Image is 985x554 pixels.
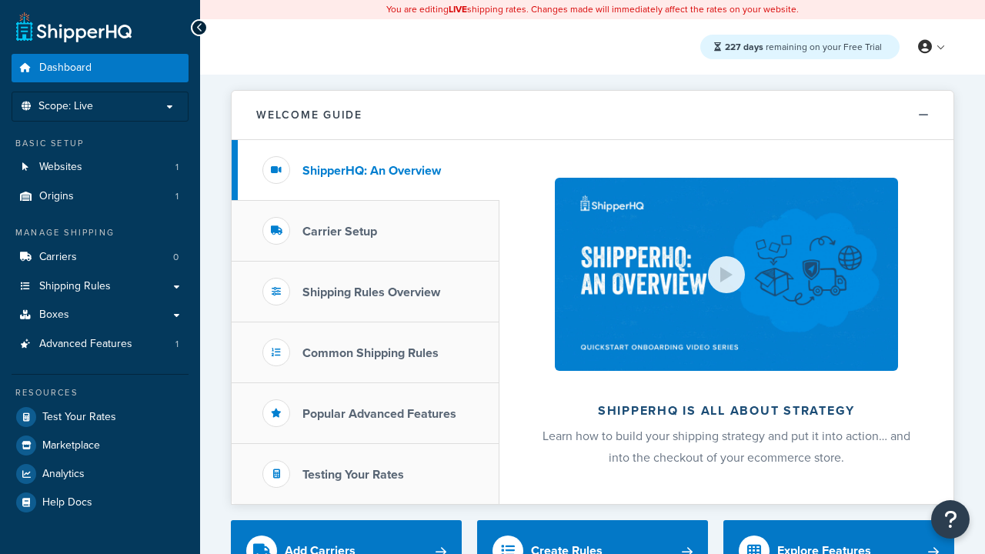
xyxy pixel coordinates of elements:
[175,161,179,174] span: 1
[12,489,189,516] a: Help Docs
[12,301,189,329] a: Boxes
[12,137,189,150] div: Basic Setup
[12,182,189,211] a: Origins1
[12,243,189,272] li: Carriers
[38,100,93,113] span: Scope: Live
[39,161,82,174] span: Websites
[12,403,189,431] a: Test Your Rates
[12,432,189,459] a: Marketplace
[39,251,77,264] span: Carriers
[302,468,404,482] h3: Testing Your Rates
[12,330,189,359] a: Advanced Features1
[39,190,74,203] span: Origins
[12,386,189,399] div: Resources
[39,338,132,351] span: Advanced Features
[449,2,467,16] b: LIVE
[39,280,111,293] span: Shipping Rules
[540,404,913,418] h2: ShipperHQ is all about strategy
[12,460,189,488] a: Analytics
[302,407,456,421] h3: Popular Advanced Features
[302,346,439,360] h3: Common Shipping Rules
[232,91,953,140] button: Welcome Guide
[543,427,910,466] span: Learn how to build your shipping strategy and put it into action… and into the checkout of your e...
[42,439,100,452] span: Marketplace
[12,330,189,359] li: Advanced Features
[175,338,179,351] span: 1
[175,190,179,203] span: 1
[173,251,179,264] span: 0
[256,109,362,121] h2: Welcome Guide
[12,243,189,272] a: Carriers0
[12,153,189,182] a: Websites1
[12,153,189,182] li: Websites
[12,54,189,82] a: Dashboard
[302,164,441,178] h3: ShipperHQ: An Overview
[302,285,440,299] h3: Shipping Rules Overview
[302,225,377,239] h3: Carrier Setup
[725,40,882,54] span: remaining on your Free Trial
[42,496,92,509] span: Help Docs
[12,182,189,211] li: Origins
[725,40,763,54] strong: 227 days
[12,272,189,301] a: Shipping Rules
[39,309,69,322] span: Boxes
[39,62,92,75] span: Dashboard
[555,178,898,371] img: ShipperHQ is all about strategy
[12,226,189,239] div: Manage Shipping
[931,500,970,539] button: Open Resource Center
[42,411,116,424] span: Test Your Rates
[42,468,85,481] span: Analytics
